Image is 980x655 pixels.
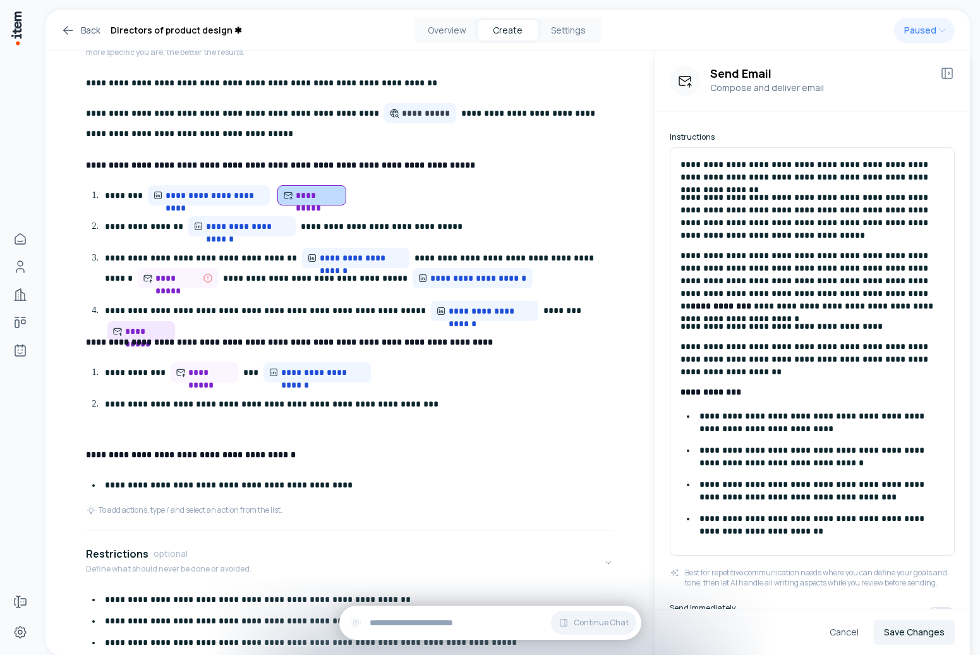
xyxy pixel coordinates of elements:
a: Forms [8,589,33,615]
button: Save Changes [874,620,955,645]
p: Define what should never be done or avoided. [86,564,251,574]
a: Back [61,23,100,38]
label: Instructions [670,132,955,142]
button: Continue Chat [551,611,636,635]
button: Settings [538,20,599,40]
button: Create [478,20,538,40]
a: deals [8,310,33,335]
div: To add actions, type / and select an action from the list. [86,505,282,515]
img: Item Brain Logo [10,10,23,46]
a: Home [8,226,33,252]
div: InstructionsWrite detailed step-by-step instructions for the entire process. Include what to do, ... [86,73,614,525]
label: Send Immediately [670,603,837,613]
span: Continue Chat [574,618,629,628]
a: Settings [8,620,33,645]
a: Contacts [8,254,33,279]
div: Continue Chat [339,606,641,640]
button: Overview [417,20,478,40]
p: Compose and deliver email [710,81,929,95]
button: RestrictionsoptionalDefine what should never be done or avoided. [86,536,614,589]
a: Companies [8,282,33,307]
h4: Restrictions [86,546,148,561]
h3: Send Email [710,66,929,81]
p: Best for repetitive communication needs where you can define your goals and tone, then let AI han... [685,568,955,588]
span: optional [154,548,188,560]
h1: Directors of product design ✱ [111,23,242,38]
button: Cancel [820,620,869,645]
a: Agents [8,338,33,363]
